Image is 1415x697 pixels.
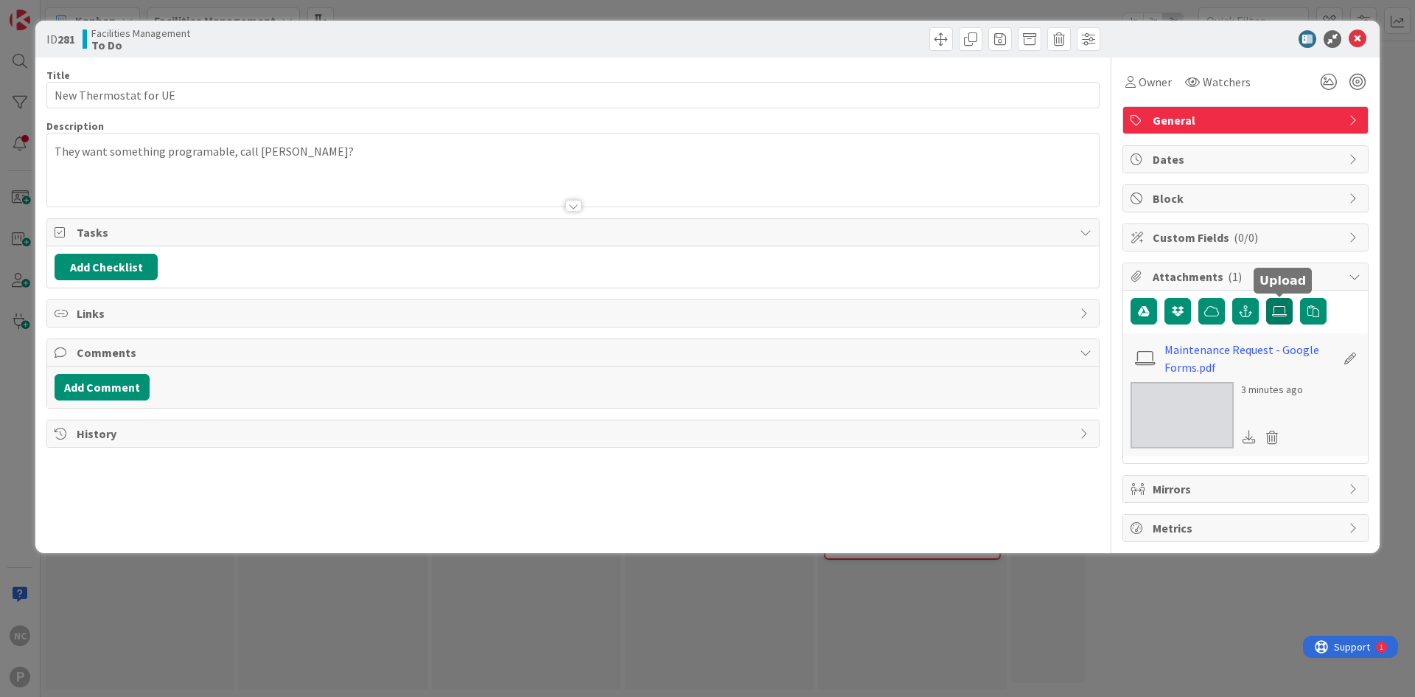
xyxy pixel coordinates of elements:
[46,82,1100,108] input: type card name here...
[1241,382,1303,398] div: 3 minutes ago
[77,305,1072,322] span: Links
[1241,428,1257,447] div: Download
[1259,274,1306,288] h5: Upload
[55,143,1091,160] p: They want something programable, call [PERSON_NAME]?
[77,344,1072,361] span: Comments
[1153,111,1341,129] span: General
[57,32,75,46] b: 281
[1153,480,1341,498] span: Mirrors
[1203,73,1251,91] span: Watchers
[1153,190,1341,207] span: Block
[1153,268,1341,285] span: Attachments
[46,30,75,48] span: ID
[1228,269,1242,284] span: ( 1 )
[77,425,1072,443] span: History
[1153,150,1341,168] span: Dates
[1234,230,1258,245] span: ( 0/0 )
[1139,73,1172,91] span: Owner
[1153,229,1341,246] span: Custom Fields
[77,223,1072,241] span: Tasks
[91,39,190,51] b: To Do
[1153,519,1341,537] span: Metrics
[55,254,158,280] button: Add Checklist
[55,374,150,400] button: Add Comment
[91,27,190,39] span: Facilities Management
[31,2,67,20] span: Support
[46,69,70,82] label: Title
[1164,341,1335,376] a: Maintenance Request - Google Forms.pdf
[77,6,80,18] div: 1
[46,119,104,133] span: Description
